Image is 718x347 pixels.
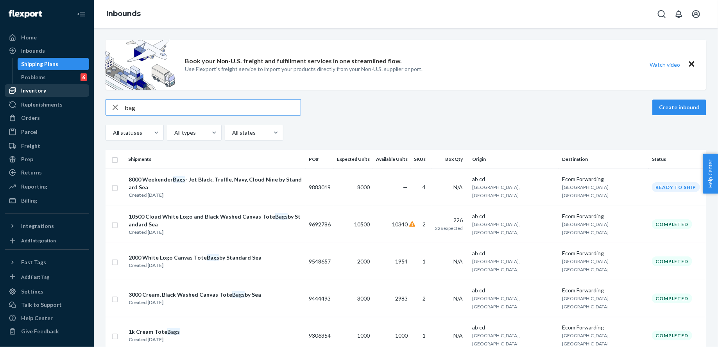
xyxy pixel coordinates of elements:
[562,175,646,183] div: Ecom Forwarding
[73,6,89,22] button: Close Navigation
[472,212,556,220] div: ab cd
[469,150,559,169] th: Origin
[129,213,302,228] div: 10500 Cloud White Logo and Black Washed Canvas Tote by Standard Sea
[403,184,408,190] span: —
[5,44,89,57] a: Inbounds
[395,258,408,265] span: 1954
[652,100,706,115] button: Create inbound
[472,184,520,198] span: [GEOGRAPHIC_DATA], [GEOGRAPHIC_DATA]
[423,221,426,228] span: 2
[687,59,697,70] button: Close
[21,87,46,94] div: Inventory
[5,112,89,124] a: Orders
[21,101,63,109] div: Replenishments
[306,150,334,169] th: PO#
[129,336,180,343] div: Created [DATE]
[357,258,370,265] span: 2000
[207,254,219,261] em: Bags
[652,294,692,303] div: Completed
[395,295,408,302] span: 2983
[21,327,59,335] div: Give Feedback
[373,150,411,169] th: Available Units
[5,299,89,311] a: Talk to Support
[453,332,463,339] span: N/A
[21,142,40,150] div: Freight
[5,235,89,246] a: Add Integration
[129,228,302,236] div: Created [DATE]
[21,155,33,163] div: Prep
[652,219,692,229] div: Completed
[129,299,261,306] div: Created [DATE]
[652,182,700,192] div: Ready to ship
[5,140,89,152] a: Freight
[125,100,301,115] input: Search inbounds by name, destination, msku...
[112,129,113,137] input: All statuses
[129,262,261,269] div: Created [DATE]
[21,258,46,266] div: Fast Tags
[21,197,37,205] div: Billing
[5,180,89,193] a: Reporting
[232,291,245,298] em: Bags
[435,225,463,231] span: 226 expected
[562,333,610,347] span: [GEOGRAPHIC_DATA], [GEOGRAPHIC_DATA]
[562,286,646,294] div: Ecom Forwarding
[18,58,90,70] a: Shipping Plans
[5,31,89,44] a: Home
[21,114,40,122] div: Orders
[5,84,89,97] a: Inventory
[357,332,370,339] span: 1000
[5,272,89,283] a: Add Fast Tag
[5,325,89,338] button: Give Feedback
[21,34,37,41] div: Home
[357,184,370,190] span: 8000
[106,9,141,18] a: Inbounds
[562,221,610,235] span: [GEOGRAPHIC_DATA], [GEOGRAPHIC_DATA]
[21,274,49,280] div: Add Fast Tag
[5,312,89,324] a: Help Center
[562,324,646,331] div: Ecom Forwarding
[21,60,59,68] div: Shipping Plans
[5,153,89,165] a: Prep
[231,129,232,137] input: All states
[21,73,46,81] div: Problems
[423,332,426,339] span: 1
[472,286,556,294] div: ab cd
[671,6,687,22] button: Open notifications
[688,6,704,22] button: Open account menu
[21,183,47,190] div: Reporting
[392,221,408,228] span: 10340
[652,256,692,266] div: Completed
[559,150,649,169] th: Destination
[652,331,692,340] div: Completed
[562,184,610,198] span: [GEOGRAPHIC_DATA], [GEOGRAPHIC_DATA]
[21,237,56,244] div: Add Integration
[432,150,469,169] th: Box Qty
[423,295,426,302] span: 2
[5,126,89,138] a: Parcel
[21,222,54,230] div: Integrations
[562,295,610,310] span: [GEOGRAPHIC_DATA], [GEOGRAPHIC_DATA]
[472,295,520,310] span: [GEOGRAPHIC_DATA], [GEOGRAPHIC_DATA]
[334,150,373,169] th: Expected Units
[453,295,463,302] span: N/A
[453,184,463,190] span: N/A
[562,249,646,257] div: Ecom Forwarding
[703,154,718,194] button: Help Center
[185,57,402,66] p: Book your Non-U.S. freight and fulfillment services in one streamlined flow.
[423,184,426,190] span: 4
[100,3,147,25] ol: breadcrumbs
[129,291,261,299] div: 3000 Cream, Black Washed Canvas Tote by Sea
[21,288,43,295] div: Settings
[562,258,610,272] span: [GEOGRAPHIC_DATA], [GEOGRAPHIC_DATA]
[167,328,180,335] em: Bags
[21,314,53,322] div: Help Center
[354,221,370,228] span: 10500
[129,328,180,336] div: 1k Cream Tote
[81,73,87,81] div: 6
[472,333,520,347] span: [GEOGRAPHIC_DATA], [GEOGRAPHIC_DATA]
[5,194,89,207] a: Billing
[21,47,45,55] div: Inbounds
[5,98,89,111] a: Replenishments
[306,280,334,317] td: 9444493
